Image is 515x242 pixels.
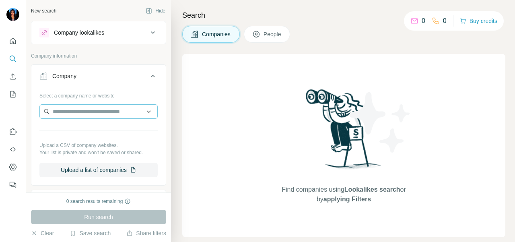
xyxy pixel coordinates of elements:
[52,72,76,80] div: Company
[31,229,54,237] button: Clear
[443,16,447,26] p: 0
[422,16,425,26] p: 0
[6,87,19,101] button: My lists
[54,29,104,37] div: Company lookalikes
[70,229,111,237] button: Save search
[460,15,497,27] button: Buy credits
[264,30,282,38] span: People
[126,229,166,237] button: Share filters
[6,142,19,157] button: Use Surfe API
[6,124,19,139] button: Use Surfe on LinkedIn
[202,30,231,38] span: Companies
[66,198,131,205] div: 0 search results remaining
[302,87,386,177] img: Surfe Illustration - Woman searching with binoculars
[39,163,158,177] button: Upload a list of companies
[6,8,19,21] img: Avatar
[31,23,166,42] button: Company lookalikes
[344,86,416,159] img: Surfe Illustration - Stars
[6,178,19,192] button: Feedback
[31,192,166,211] button: Industry
[6,160,19,174] button: Dashboard
[31,66,166,89] button: Company
[344,186,400,193] span: Lookalikes search
[323,196,371,203] span: applying Filters
[6,69,19,84] button: Enrich CSV
[140,5,171,17] button: Hide
[6,52,19,66] button: Search
[31,52,166,60] p: Company information
[39,149,158,156] p: Your list is private and won't be saved or shared.
[39,89,158,99] div: Select a company name or website
[39,142,158,149] p: Upload a CSV of company websites.
[182,10,505,21] h4: Search
[31,7,56,14] div: New search
[6,34,19,48] button: Quick start
[279,185,408,204] span: Find companies using or by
